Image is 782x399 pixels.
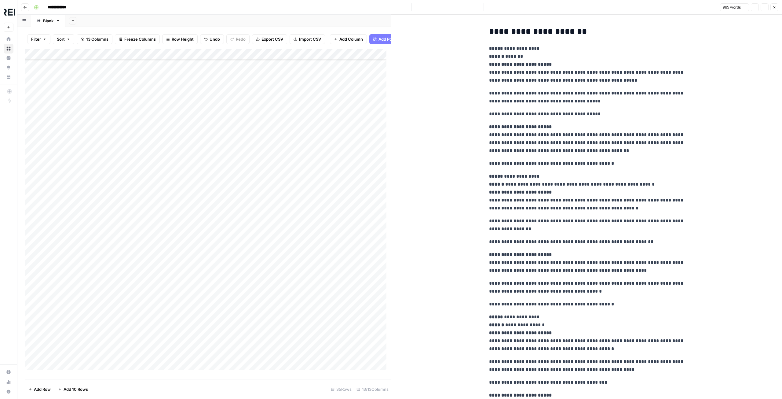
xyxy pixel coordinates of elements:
div: 35 Rows [328,384,354,394]
img: Threepipe Reply Logo [4,7,15,18]
button: Add Power Agent [369,34,415,44]
a: Settings [4,367,13,377]
span: Freeze Columns [124,36,156,42]
button: Add 10 Rows [54,384,92,394]
button: Filter [27,34,50,44]
a: Home [4,34,13,44]
a: Your Data [4,72,13,82]
button: 13 Columns [77,34,112,44]
span: Redo [236,36,246,42]
button: Help + Support [4,387,13,397]
div: Blank [43,18,53,24]
a: Opportunities [4,63,13,72]
button: Add Column [330,34,367,44]
button: Workspace: Threepipe Reply [4,5,13,20]
span: Sort [57,36,65,42]
button: 965 words [720,3,749,11]
span: Add 10 Rows [64,386,88,392]
span: Export CSV [261,36,283,42]
button: Import CSV [290,34,325,44]
button: Add Row [25,384,54,394]
span: Add Row [34,386,51,392]
a: Browse [4,44,13,54]
button: Row Height [162,34,198,44]
button: Sort [53,34,74,44]
span: Add Power Agent [378,36,412,42]
span: 13 Columns [86,36,108,42]
button: Undo [200,34,224,44]
button: Export CSV [252,34,287,44]
button: Freeze Columns [115,34,160,44]
span: Import CSV [299,36,321,42]
span: Row Height [172,36,194,42]
a: Usage [4,377,13,387]
a: Insights [4,53,13,63]
span: Add Column [339,36,363,42]
span: Undo [210,36,220,42]
button: Redo [226,34,250,44]
div: 13/13 Columns [354,384,391,394]
span: 965 words [723,5,741,10]
span: Filter [31,36,41,42]
a: Blank [31,15,65,27]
